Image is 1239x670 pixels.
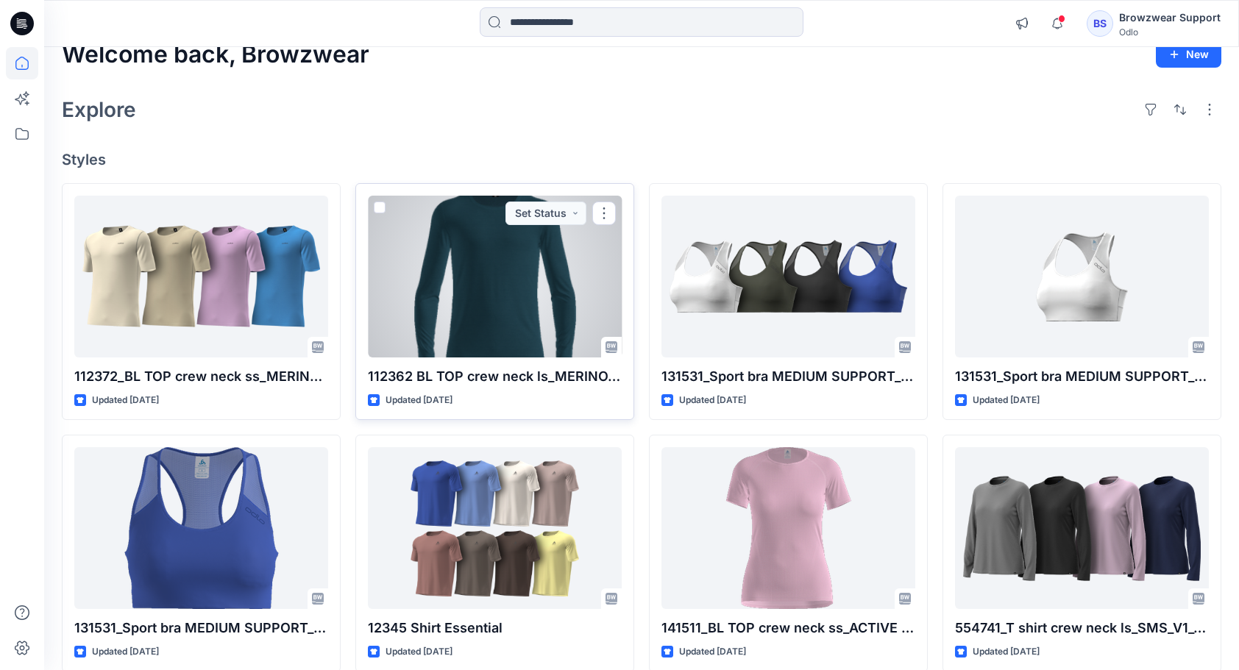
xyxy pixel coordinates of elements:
[74,366,328,387] p: 112372_BL TOP crew neck ss_MERINO_FUNDAMENTALS_SMS_3D
[955,618,1209,638] p: 554741_T shirt crew neck ls_SMS_V1_OR_test
[973,393,1040,408] p: Updated [DATE]
[368,447,622,609] a: 12345 Shirt Essential
[1119,9,1221,26] div: Browzwear Support
[386,393,452,408] p: Updated [DATE]
[62,98,136,121] h2: Explore
[1087,10,1113,37] div: BS
[62,41,369,68] h2: Welcome back, Browzwear
[92,393,159,408] p: Updated [DATE]
[955,196,1209,357] a: 131531_Sport bra MEDIUM SUPPORT_SMS_3D
[1119,26,1221,38] div: Odlo
[661,366,915,387] p: 131531_Sport bra MEDIUM SUPPORT_SMS_3D ava+opt
[368,366,622,387] p: 112362 BL TOP crew neck ls_MERINO_FUNDAMENTALS_SMS_3D
[386,644,452,660] p: Updated [DATE]
[74,447,328,609] a: 131531_Sport bra MEDIUM SUPPORT_SMS_3D
[679,393,746,408] p: Updated [DATE]
[661,618,915,638] p: 141511_BL TOP crew neck ss_ACTIVE LIGHT_SMS_3D
[92,644,159,660] p: Updated [DATE]
[74,618,328,638] p: 131531_Sport bra MEDIUM SUPPORT_SMS_3D
[955,366,1209,387] p: 131531_Sport bra MEDIUM SUPPORT_SMS_3D
[973,644,1040,660] p: Updated [DATE]
[62,151,1221,168] h4: Styles
[679,644,746,660] p: Updated [DATE]
[74,196,328,357] a: 112372_BL TOP crew neck ss_MERINO_FUNDAMENTALS_SMS_3D
[1156,41,1221,68] button: New
[661,196,915,357] a: 131531_Sport bra MEDIUM SUPPORT_SMS_3D ava+opt
[368,618,622,638] p: 12345 Shirt Essential
[368,196,622,357] a: 112362 BL TOP crew neck ls_MERINO_FUNDAMENTALS_SMS_3D
[955,447,1209,609] a: 554741_T shirt crew neck ls_SMS_V1_OR_test
[661,447,915,609] a: 141511_BL TOP crew neck ss_ACTIVE LIGHT_SMS_3D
